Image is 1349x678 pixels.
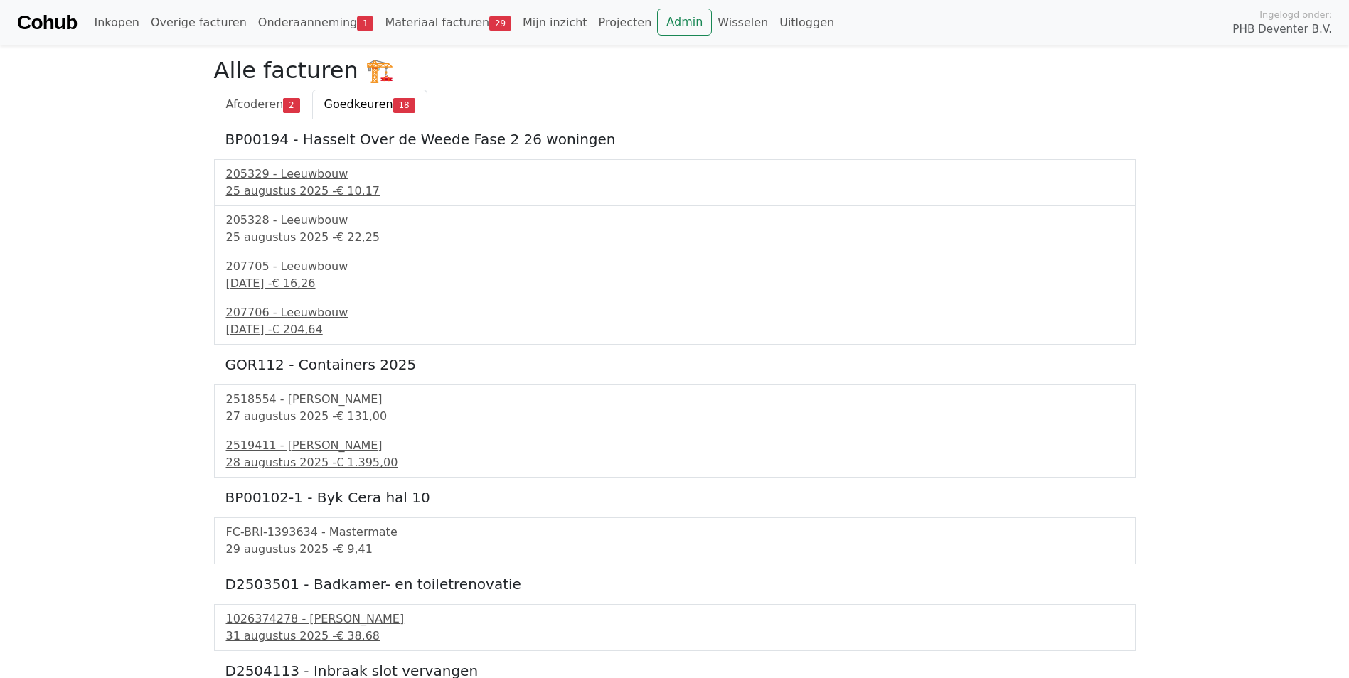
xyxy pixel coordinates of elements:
a: 205328 - Leeuwbouw25 augustus 2025 -€ 22,25 [226,212,1124,246]
h5: BP00194 - Hasselt Over de Weede Fase 2 26 woningen [225,131,1124,148]
a: Cohub [17,6,77,40]
a: 2518554 - [PERSON_NAME]27 augustus 2025 -€ 131,00 [226,391,1124,425]
div: 207705 - Leeuwbouw [226,258,1124,275]
span: Ingelogd onder: [1259,8,1332,21]
div: 25 augustus 2025 - [226,183,1124,200]
span: 2 [283,98,299,112]
a: Materiaal facturen29 [379,9,517,37]
div: 31 augustus 2025 - [226,628,1124,645]
span: € 204,64 [272,323,322,336]
a: Admin [657,9,712,36]
a: 2519411 - [PERSON_NAME]28 augustus 2025 -€ 1.395,00 [226,437,1124,471]
span: € 9,41 [336,542,373,556]
a: Onderaanneming1 [252,9,380,37]
a: Afcoderen2 [214,90,312,119]
div: [DATE] - [226,275,1124,292]
div: FC-BRI-1393634 - Mastermate [226,524,1124,541]
h5: GOR112 - Containers 2025 [225,356,1124,373]
div: 2519411 - [PERSON_NAME] [226,437,1124,454]
span: 1 [357,16,373,31]
a: Uitloggen [774,9,840,37]
a: Projecten [593,9,658,37]
a: 207706 - Leeuwbouw[DATE] -€ 204,64 [226,304,1124,338]
a: Inkopen [88,9,144,37]
div: 205329 - Leeuwbouw [226,166,1124,183]
div: 2518554 - [PERSON_NAME] [226,391,1124,408]
span: 18 [393,98,415,112]
span: € 10,17 [336,184,380,198]
a: Wisselen [712,9,774,37]
a: 207705 - Leeuwbouw[DATE] -€ 16,26 [226,258,1124,292]
span: € 1.395,00 [336,456,398,469]
h5: BP00102-1 - Byk Cera hal 10 [225,489,1124,506]
span: Goedkeuren [324,97,393,111]
h2: Alle facturen 🏗️ [214,57,1136,84]
div: 25 augustus 2025 - [226,229,1124,246]
span: PHB Deventer B.V. [1232,21,1332,38]
div: 1026374278 - [PERSON_NAME] [226,610,1124,628]
a: 205329 - Leeuwbouw25 augustus 2025 -€ 10,17 [226,166,1124,200]
a: Mijn inzicht [517,9,593,37]
a: 1026374278 - [PERSON_NAME]31 augustus 2025 -€ 38,68 [226,610,1124,645]
span: € 16,26 [272,276,315,290]
span: € 22,25 [336,230,380,244]
div: 205328 - Leeuwbouw [226,212,1124,229]
a: FC-BRI-1393634 - Mastermate29 augustus 2025 -€ 9,41 [226,524,1124,558]
div: [DATE] - [226,321,1124,338]
span: Afcoderen [226,97,284,111]
div: 28 augustus 2025 - [226,454,1124,471]
span: 29 [489,16,511,31]
div: 207706 - Leeuwbouw [226,304,1124,321]
div: 27 augustus 2025 - [226,408,1124,425]
a: Goedkeuren18 [312,90,427,119]
h5: D2503501 - Badkamer- en toiletrenovatie [225,576,1124,593]
span: € 38,68 [336,629,380,642]
span: € 131,00 [336,409,387,423]
a: Overige facturen [145,9,252,37]
div: 29 augustus 2025 - [226,541,1124,558]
